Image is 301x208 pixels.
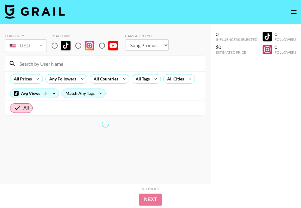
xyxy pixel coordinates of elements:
img: TikTok [61,41,71,50]
div: Followers [275,37,296,42]
span: Refreshing lists, bookers, clients, countries, tags, cities, talent, talent... [101,120,110,128]
div: Campaign Type [125,34,169,38]
div: Platform [52,34,123,38]
span: All [23,104,29,112]
div: Followers [275,50,296,55]
div: Any Followers [46,74,77,83]
input: Search by User Name [16,59,202,68]
div: USD [6,41,46,51]
button: open drawer [288,6,300,18]
div: All Prices [10,74,33,83]
div: 0 [216,31,257,37]
div: Currency [5,34,47,38]
div: $0 [216,44,257,50]
div: 0 [275,31,296,37]
div: Avg Views [10,89,59,98]
div: All Tags [132,74,151,83]
img: Grail Talent [5,4,65,19]
img: YouTube [108,41,118,50]
div: All Cities [164,74,185,83]
iframe: Drift Widget Chat Controller [271,178,294,201]
div: Step 1 of 2 [142,187,159,191]
div: 0 [275,44,296,50]
div: All Countries [90,74,119,83]
div: Match Any Tags [62,89,105,98]
button: Next [139,194,162,206]
div: Estimated Price [216,50,257,55]
img: Instagram [85,41,94,50]
div: Currency is locked to USD [5,38,47,53]
div: Influencers Selected [216,37,257,42]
